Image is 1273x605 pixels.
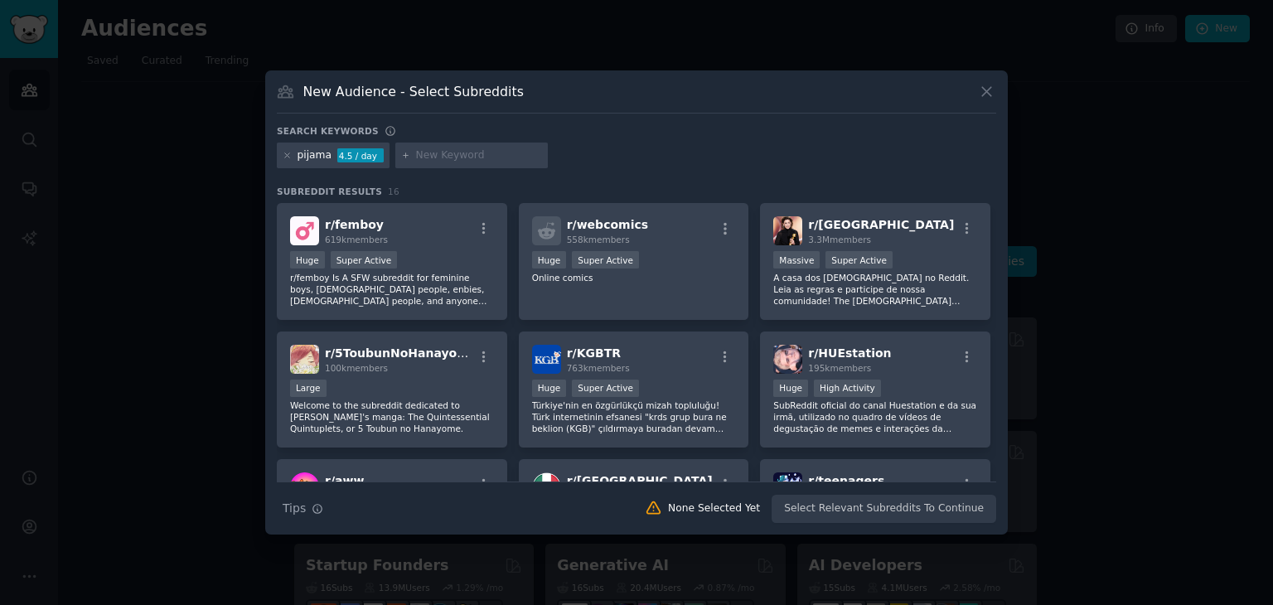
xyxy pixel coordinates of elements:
div: Super Active [572,251,639,269]
img: 5ToubunNoHanayome [290,345,319,374]
img: aww [290,472,319,501]
span: 763k members [567,363,630,373]
p: Türkiye'nin en özgürlükçü mizah topluluğu! Türk internetinin efsanesi "krds grup bura ne beklion ... [532,399,736,434]
div: Huge [290,251,325,269]
img: femboy [290,216,319,245]
span: 619k members [325,235,388,244]
div: Super Active [572,380,639,397]
img: KGBTR [532,345,561,374]
div: Huge [773,380,808,397]
span: r/ webcomics [567,218,648,231]
p: Online comics [532,272,736,283]
h3: New Audience - Select Subreddits [303,83,524,100]
div: Massive [773,251,820,269]
span: Tips [283,500,306,517]
span: r/ femboy [325,218,384,231]
p: Welcome to the subreddit dedicated to [PERSON_NAME]'s manga: The Quintessential Quintuplets, or 5... [290,399,494,434]
div: Super Active [825,251,893,269]
span: r/ HUEstation [808,346,891,360]
span: 195k members [808,363,871,373]
div: High Activity [814,380,881,397]
p: SubReddit oficial do canal Huestation e da sua irmã, utilizado no quadro de vídeos de degustação ... [773,399,977,434]
p: A casa dos [DEMOGRAPHIC_DATA] no Reddit. Leia as regras e participe de nossa comunidade! The [DEM... [773,272,977,307]
span: 100k members [325,363,388,373]
h3: Search keywords [277,125,379,137]
img: mexico [532,472,561,501]
div: Super Active [331,251,398,269]
div: None Selected Yet [668,501,760,516]
img: HUEstation [773,345,802,374]
span: r/ [GEOGRAPHIC_DATA] [567,474,713,487]
span: r/ [GEOGRAPHIC_DATA] [808,218,954,231]
img: brasil [773,216,802,245]
input: New Keyword [416,148,542,163]
button: Tips [277,494,329,523]
p: r/femboy Is A SFW subreddit for feminine boys, [DEMOGRAPHIC_DATA] people, enbies, [DEMOGRAPHIC_DA... [290,272,494,307]
div: pijama [298,148,332,163]
span: 16 [388,186,399,196]
img: teenagers [773,472,802,501]
span: Subreddit Results [277,186,382,197]
span: r/ teenagers [808,474,884,487]
div: 4.5 / day [337,148,384,163]
span: r/ aww [325,474,364,487]
div: Huge [532,380,567,397]
div: Huge [532,251,567,269]
span: 558k members [567,235,630,244]
span: 3.3M members [808,235,871,244]
span: r/ 5ToubunNoHanayome [325,346,477,360]
div: Large [290,380,327,397]
span: r/ KGBTR [567,346,621,360]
